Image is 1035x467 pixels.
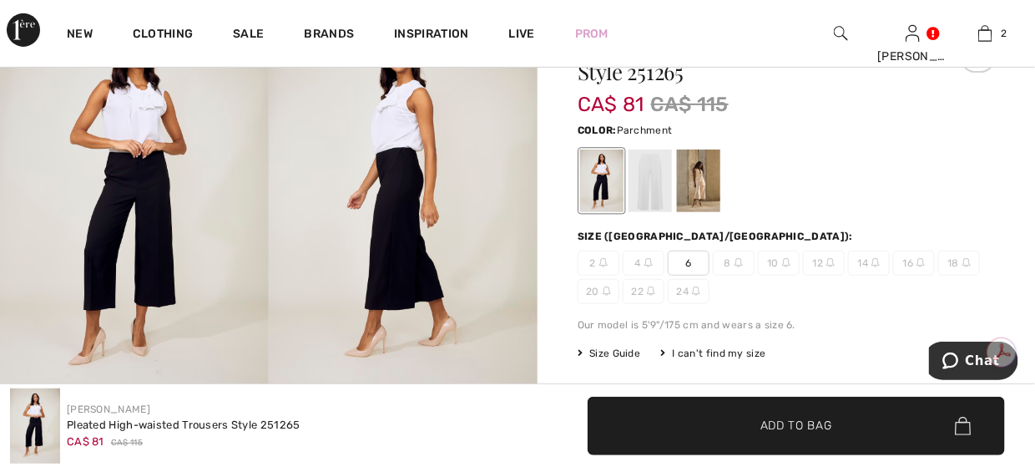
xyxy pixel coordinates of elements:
span: 18 [938,251,980,276]
div: Parchment [677,150,720,212]
div: [PERSON_NAME] [877,48,948,65]
a: New [67,27,93,44]
a: Sign In [906,25,920,41]
img: ring-m.svg [735,258,743,266]
span: CA$ 115 [111,437,143,449]
span: CA$ 81 [67,435,104,448]
img: search the website [834,23,848,43]
div: Off White [629,150,672,212]
a: Sale [233,27,264,44]
img: My Bag [978,23,992,43]
img: ring-m.svg [782,258,790,266]
span: 20 [578,279,619,304]
a: Live [509,25,535,43]
img: ring-m.svg [871,258,880,266]
a: Clothing [133,27,193,44]
img: My Info [906,23,920,43]
iframe: Opens a widget where you can chat to one of our agents [929,342,1018,383]
span: CA$ 81 [578,76,644,116]
img: Bag.svg [955,417,971,435]
div: I can't find my size [660,346,765,361]
a: Brands [305,27,355,44]
img: ring-m.svg [603,287,611,295]
span: Size Guide [578,346,640,361]
button: Add to Bag [588,397,1005,455]
img: 1ère Avenue [7,13,40,47]
span: 24 [668,279,709,304]
span: 8 [713,251,755,276]
img: ring-m.svg [692,287,700,295]
img: Pleated High-Waisted Trousers Style 251265 [10,388,60,464]
img: ring-m.svg [647,287,655,295]
span: 10 [758,251,800,276]
a: 2 [950,23,1021,43]
span: Add to Bag [760,417,832,434]
img: ring-m.svg [826,258,835,266]
span: 4 [623,251,664,276]
span: 22 [623,279,664,304]
div: Black [580,150,624,212]
span: Color: [578,124,617,136]
span: 2 [1001,26,1007,41]
span: CA$ 115 [651,89,729,119]
img: ring-m.svg [916,258,925,266]
span: 14 [848,251,890,276]
img: ring-m.svg [599,258,608,266]
div: Pleated High-waisted Trousers Style 251265 [67,417,300,434]
span: Parchment [617,124,673,136]
img: ring-m.svg [962,258,971,266]
div: Size ([GEOGRAPHIC_DATA]/[GEOGRAPHIC_DATA]): [578,229,856,244]
a: [PERSON_NAME] [67,404,150,415]
img: ring-m.svg [644,258,653,266]
span: Inspiration [394,27,468,44]
span: 12 [803,251,845,276]
span: 6 [668,251,709,276]
div: Our model is 5'9"/175 cm and wears a size 6. [578,317,995,332]
span: 16 [893,251,935,276]
span: 2 [578,251,619,276]
a: Prom [575,25,608,43]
